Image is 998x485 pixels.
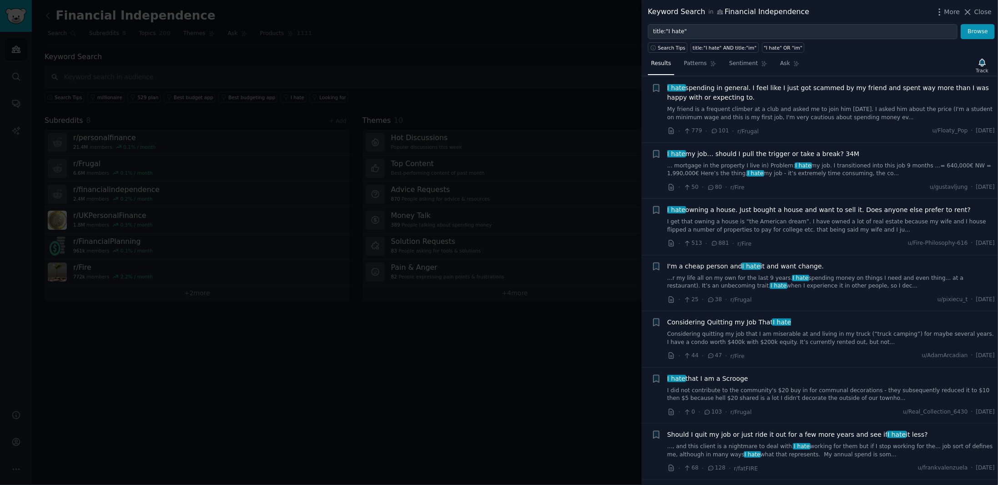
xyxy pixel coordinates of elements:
span: · [971,127,973,135]
span: I hate [795,162,812,169]
span: · [678,464,680,473]
a: "I hate" OR "im" [762,42,805,53]
span: · [971,239,973,248]
span: I hate [744,451,762,458]
span: Sentiment [729,60,758,68]
span: u/pixiecu_t [938,296,968,304]
span: 513 [683,239,702,248]
span: · [705,239,707,248]
span: · [725,351,727,361]
span: Search Tips [658,45,686,51]
span: Close [974,7,992,17]
span: my job… should I pull the trigger or take a break? 34M [667,149,860,159]
span: I hate [667,206,687,213]
a: ...r my life all on my own for the last 9 years.I hatespending money on things I need and even th... [667,274,995,290]
a: Sentiment [726,56,771,75]
a: My friend is a frequent climber at a club and asked me to join him [DATE]. I asked him about the ... [667,106,995,121]
span: · [698,407,700,417]
span: · [725,295,727,304]
span: r/Frugal [731,297,752,303]
a: I hatemy job… should I pull the trigger or take a break? 34M [667,149,860,159]
span: · [971,296,973,304]
span: I hate [747,170,764,177]
span: I hate [770,283,787,289]
span: [DATE] [976,464,995,472]
a: ..., and this client is a nightmare to deal with.I hateworking for them but if I stop working for... [667,443,995,459]
span: [DATE] [976,239,995,248]
button: Track [973,56,992,75]
a: I hatethat I am a Scrooge [667,374,748,384]
span: · [702,464,704,473]
span: · [732,239,734,248]
span: [DATE] [976,296,995,304]
span: · [678,239,680,248]
span: [DATE] [976,127,995,135]
a: I did not contribute to the community's $20 buy in for communal decorations - they subsequently r... [667,387,995,403]
span: · [678,351,680,361]
span: u/frankvalenzuela [918,464,968,472]
span: Patterns [684,60,707,68]
span: More [944,7,960,17]
span: · [971,464,973,472]
a: I'm a cheap person andI hateit and want change. [667,262,824,271]
span: I hate [772,318,792,326]
span: I hate [667,84,687,91]
span: 881 [711,239,729,248]
span: u/Floaty_Pop [933,127,968,135]
span: · [702,295,704,304]
span: r/Frugal [737,128,759,135]
a: Patterns [681,56,719,75]
a: Should I quit my job or just ride it out for a few more years and see ifI hateit less? [667,430,928,440]
a: ... mortgage in the property I live in) Problem:I hatemy job. I transitioned into this job 9 mont... [667,162,995,178]
span: · [732,126,734,136]
a: title:"I hate" AND title:"im" [691,42,759,53]
span: u/gustavljung [930,183,968,192]
span: · [702,182,704,192]
span: [DATE] [976,352,995,360]
span: r/Fire [731,353,745,359]
span: [DATE] [976,183,995,192]
span: 103 [703,408,722,416]
span: I hate [887,431,907,438]
span: · [678,182,680,192]
span: · [678,295,680,304]
span: · [729,464,731,473]
span: · [971,183,973,192]
span: · [702,351,704,361]
span: I hate [667,150,687,157]
input: Try a keyword related to your business [648,24,958,40]
span: that I am a Scrooge [667,374,748,384]
span: I hate [793,443,811,450]
span: · [725,407,727,417]
span: u/Real_Collection_6430 [903,408,968,416]
span: 779 [683,127,702,135]
span: 50 [683,183,698,192]
span: 68 [683,464,698,472]
span: r/Frugal [731,409,752,415]
button: Browse [961,24,995,40]
a: Results [648,56,674,75]
a: Ask [777,56,803,75]
span: · [971,352,973,360]
span: I hate [792,275,810,281]
a: I hatespending in general. I feel like I just got scammed by my friend and spent way more than I ... [667,83,995,102]
span: 128 [707,464,726,472]
span: owning a house. Just bought a house and want to sell it. Does anyone else prefer to rent? [667,205,971,215]
div: Track [976,67,988,74]
span: u/AdamArcadian [922,352,968,360]
span: spending in general. I feel like I just got scammed by my friend and spent way more than I was ha... [667,83,995,102]
a: Considering Quitting my Job ThatI hate [667,318,792,327]
span: I'm a cheap person and it and want change. [667,262,824,271]
div: title:"I hate" AND title:"im" [693,45,757,51]
div: Keyword Search Financial Independence [648,6,809,18]
span: 101 [711,127,729,135]
span: I hate [667,375,687,382]
span: 25 [683,296,698,304]
span: Should I quit my job or just ride it out for a few more years and see if it less? [667,430,928,440]
span: 47 [707,352,722,360]
span: r/fatFIRE [734,465,758,472]
span: I hate [742,263,762,270]
span: 44 [683,352,698,360]
button: Search Tips [648,42,687,53]
span: u/Fire-Philosophy-616 [908,239,968,248]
